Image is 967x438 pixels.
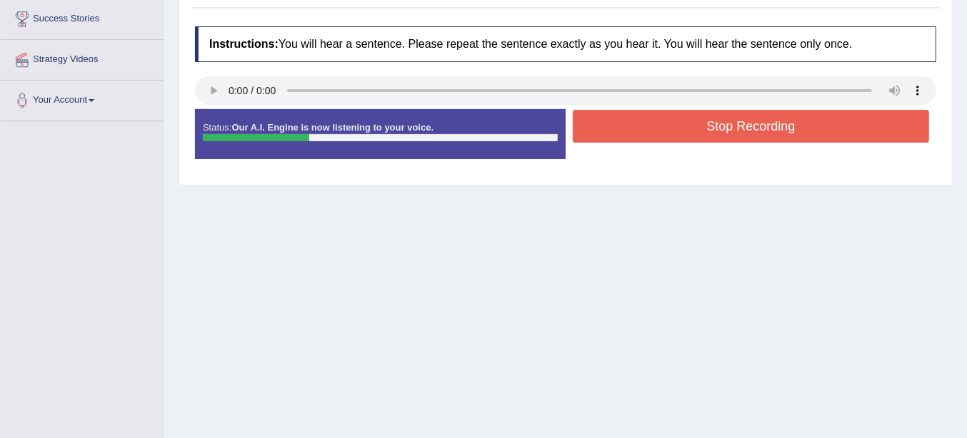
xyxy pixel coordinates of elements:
strong: Our A.I. Engine is now listening to your voice. [231,122,434,133]
button: Stop Recording [573,110,929,143]
h4: You will hear a sentence. Please repeat the sentence exactly as you hear it. You will hear the se... [195,26,936,62]
a: Your Account [1,81,164,116]
div: Status: [195,109,566,159]
a: Strategy Videos [1,40,164,76]
b: Instructions: [209,38,279,50]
